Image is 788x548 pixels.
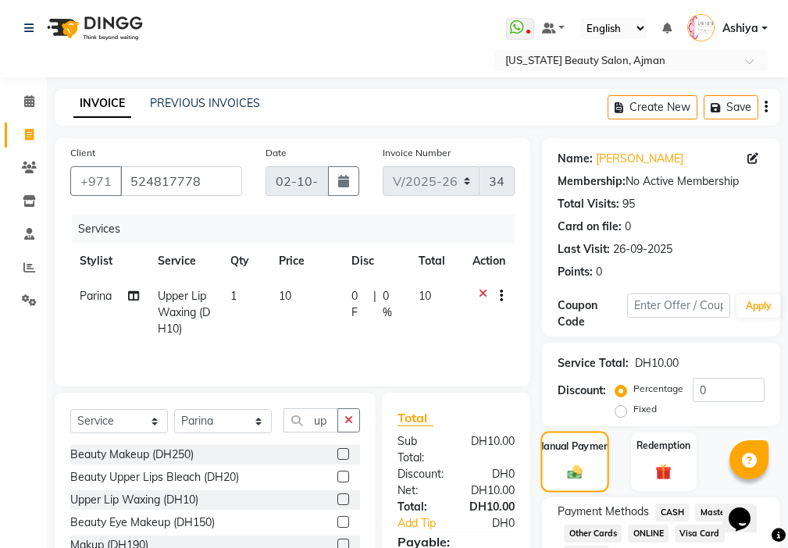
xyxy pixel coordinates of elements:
div: Beauty Eye Makeup (DH150) [70,514,215,531]
div: Services [72,215,526,244]
span: Total [398,410,433,426]
div: 0 [625,219,631,235]
th: Stylist [70,244,148,279]
button: Save [704,95,758,119]
div: Service Total: [558,355,629,372]
div: Name: [558,151,593,167]
div: 95 [622,196,635,212]
div: Total Visits: [558,196,619,212]
span: Parina [80,289,112,303]
div: Discount: [558,383,606,399]
iframe: chat widget [722,486,772,532]
span: CASH [655,504,689,521]
div: Beauty Makeup (DH250) [70,447,194,463]
input: Search or Scan [283,408,338,432]
label: Invoice Number [383,146,451,160]
span: Upper Lip Waxing (DH10) [158,289,210,336]
div: Discount: [386,466,456,482]
th: Qty [221,244,269,279]
span: Payment Methods [558,504,649,520]
span: ONLINE [628,525,669,543]
th: Service [148,244,221,279]
button: +971 [70,166,122,196]
th: Price [269,244,343,279]
div: DH0 [468,515,526,532]
div: Last Visit: [558,241,610,258]
div: Total: [386,499,456,515]
span: Visa Card [675,525,725,543]
input: Search by Name/Mobile/Email/Code [120,166,242,196]
label: Manual Payment [536,439,614,454]
div: Beauty Upper Lips Bleach (DH20) [70,469,239,486]
div: No Active Membership [558,173,765,190]
img: Ashiya [687,14,715,41]
th: Disc [342,244,409,279]
div: DH10.00 [456,482,526,499]
div: Points: [558,264,593,280]
span: Other Cards [564,525,622,543]
label: Percentage [633,382,683,396]
span: 10 [279,289,291,303]
div: 26-09-2025 [613,241,672,258]
div: Net: [386,482,456,499]
div: DH10.00 [456,433,526,466]
input: Enter Offer / Coupon Code [627,294,730,318]
div: Card on file: [558,219,622,235]
div: Sub Total: [386,433,456,466]
label: Client [70,146,95,160]
span: Master Card [695,504,754,521]
span: Ashiya [722,20,758,37]
div: DH10.00 [635,355,679,372]
div: Coupon Code [558,297,626,330]
span: 1 [230,289,237,303]
a: PREVIOUS INVOICES [150,96,260,110]
div: Membership: [558,173,626,190]
th: Action [463,244,515,279]
div: DH0 [456,466,526,482]
label: Fixed [633,402,657,416]
button: Create New [608,95,697,119]
a: INVOICE [73,90,131,118]
span: 10 [419,289,431,303]
button: Apply [736,294,781,318]
div: DH10.00 [456,499,526,515]
label: Redemption [636,439,690,453]
label: Date [266,146,287,160]
th: Total [409,244,463,279]
div: 0 [596,264,602,280]
img: _cash.svg [563,464,587,481]
img: logo [40,6,147,50]
div: Upper Lip Waxing (DH10) [70,492,198,508]
img: _gift.svg [651,462,676,482]
a: Add Tip [386,515,468,532]
span: 0 F [351,288,366,321]
span: 0 % [383,288,401,321]
span: | [373,288,376,321]
a: [PERSON_NAME] [596,151,683,167]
